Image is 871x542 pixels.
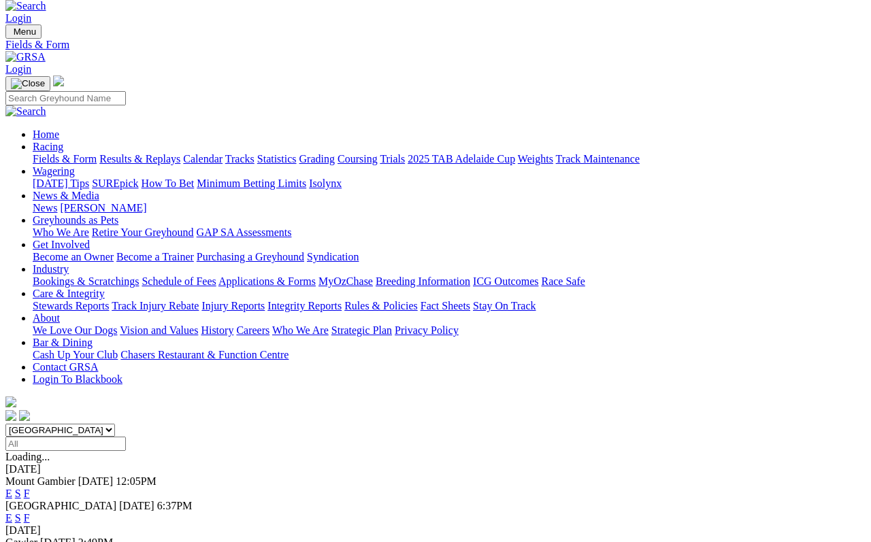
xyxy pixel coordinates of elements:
a: SUREpick [92,177,138,189]
div: About [33,324,866,337]
a: Schedule of Fees [142,275,216,287]
img: Close [11,78,45,89]
a: Bookings & Scratchings [33,275,139,287]
span: Mount Gambier [5,475,76,487]
a: Who We Are [272,324,329,336]
a: Vision and Values [120,324,198,336]
a: [DATE] Tips [33,177,89,189]
a: Isolynx [309,177,342,189]
a: Login [5,12,31,24]
div: News & Media [33,202,866,214]
a: Stewards Reports [33,300,109,311]
a: Tracks [225,153,254,165]
a: 2025 TAB Adelaide Cup [408,153,515,165]
a: Become an Owner [33,251,114,262]
a: Fields & Form [33,153,97,165]
a: Track Maintenance [556,153,640,165]
div: Industry [33,275,866,288]
a: Bar & Dining [33,337,93,348]
a: ICG Outcomes [473,275,538,287]
a: Rules & Policies [344,300,418,311]
a: Get Involved [33,239,90,250]
button: Toggle navigation [5,24,42,39]
a: Syndication [307,251,359,262]
a: Weights [518,153,553,165]
a: Chasers Restaurant & Function Centre [120,349,289,360]
div: Care & Integrity [33,300,866,312]
a: Injury Reports [201,300,265,311]
a: History [201,324,233,336]
a: Greyhounds as Pets [33,214,118,226]
div: Bar & Dining [33,349,866,361]
a: Home [33,129,59,140]
a: Login [5,63,31,75]
a: Applications & Forms [218,275,316,287]
a: Who We Are [33,226,89,238]
img: twitter.svg [19,410,30,421]
a: News [33,202,57,214]
a: S [15,512,21,524]
span: 6:37PM [157,500,193,511]
a: F [24,512,30,524]
span: 12:05PM [116,475,157,487]
a: Coursing [338,153,378,165]
a: Cash Up Your Club [33,349,118,360]
a: F [24,488,30,499]
span: [GEOGRAPHIC_DATA] [5,500,116,511]
img: facebook.svg [5,410,16,421]
a: S [15,488,21,499]
a: E [5,512,12,524]
a: GAP SA Assessments [197,226,292,238]
a: Privacy Policy [395,324,459,336]
div: Wagering [33,177,866,190]
a: Track Injury Rebate [112,300,199,311]
div: [DATE] [5,463,866,475]
a: MyOzChase [318,275,373,287]
a: Industry [33,263,69,275]
img: logo-grsa-white.png [53,75,64,86]
a: Fields & Form [5,39,866,51]
a: How To Bet [142,177,195,189]
a: Purchasing a Greyhound [197,251,304,262]
span: [DATE] [78,475,114,487]
a: E [5,488,12,499]
div: Greyhounds as Pets [33,226,866,239]
a: We Love Our Dogs [33,324,117,336]
a: Minimum Betting Limits [197,177,306,189]
span: [DATE] [119,500,154,511]
a: Racing [33,141,63,152]
a: Trials [380,153,405,165]
a: Race Safe [541,275,585,287]
div: Racing [33,153,866,165]
img: GRSA [5,51,46,63]
img: Search [5,105,46,118]
a: Breeding Information [376,275,470,287]
input: Search [5,91,126,105]
a: Statistics [257,153,297,165]
a: Strategic Plan [331,324,392,336]
div: Get Involved [33,251,866,263]
a: Become a Trainer [116,251,194,262]
a: About [33,312,60,324]
a: Careers [236,324,269,336]
span: Menu [14,27,36,37]
input: Select date [5,437,126,451]
div: [DATE] [5,524,866,537]
img: logo-grsa-white.png [5,396,16,407]
a: [PERSON_NAME] [60,202,146,214]
a: Integrity Reports [267,300,342,311]
a: Calendar [183,153,223,165]
a: Grading [299,153,335,165]
a: Fact Sheets [421,300,470,311]
span: Loading... [5,451,50,462]
a: Contact GRSA [33,361,98,373]
a: News & Media [33,190,99,201]
a: Results & Replays [99,153,180,165]
a: Wagering [33,165,75,177]
a: Login To Blackbook [33,373,122,385]
a: Stay On Track [473,300,536,311]
button: Toggle navigation [5,76,50,91]
a: Care & Integrity [33,288,105,299]
a: Retire Your Greyhound [92,226,194,238]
